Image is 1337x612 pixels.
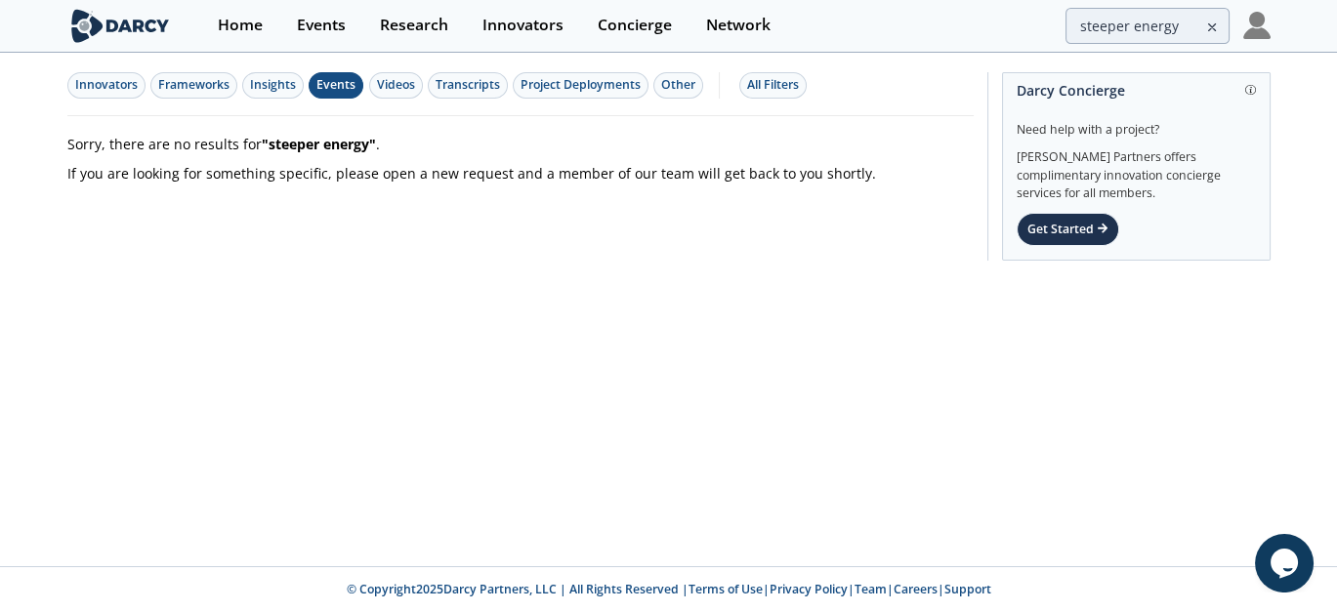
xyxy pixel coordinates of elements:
[894,581,938,597] a: Careers
[521,76,641,94] div: Project Deployments
[297,18,346,33] div: Events
[158,76,230,94] div: Frameworks
[369,72,423,99] button: Videos
[67,134,974,156] p: Sorry, there are no results for .
[1243,12,1271,39] img: Profile
[1017,73,1256,107] div: Darcy Concierge
[377,76,415,94] div: Videos
[436,76,500,94] div: Transcripts
[1255,534,1317,592] iframe: chat widget
[598,18,672,33] div: Concierge
[250,76,296,94] div: Insights
[242,72,304,99] button: Insights
[1017,107,1256,139] div: Need help with a project?
[262,135,376,153] strong: " steeper energy "
[1017,139,1256,203] div: [PERSON_NAME] Partners offers complimentary innovation concierge services for all members.
[1065,8,1230,44] input: Advanced Search
[67,163,974,185] p: If you are looking for something specific, please open a new request and a member of our team wil...
[75,76,138,94] div: Innovators
[380,18,448,33] div: Research
[1017,213,1119,246] div: Get Started
[309,72,363,99] button: Events
[316,76,355,94] div: Events
[653,72,703,99] button: Other
[944,581,991,597] a: Support
[706,18,771,33] div: Network
[739,72,807,99] button: All Filters
[855,581,887,597] a: Team
[71,581,1267,598] p: © Copyright 2025 Darcy Partners, LLC | All Rights Reserved | | | | |
[513,72,648,99] button: Project Deployments
[67,9,174,43] img: logo-wide.svg
[428,72,508,99] button: Transcripts
[1245,85,1256,96] img: information.svg
[770,581,848,597] a: Privacy Policy
[661,76,695,94] div: Other
[150,72,237,99] button: Frameworks
[67,72,146,99] button: Innovators
[482,18,564,33] div: Innovators
[689,581,763,597] a: Terms of Use
[218,18,263,33] div: Home
[747,76,799,94] div: All Filters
